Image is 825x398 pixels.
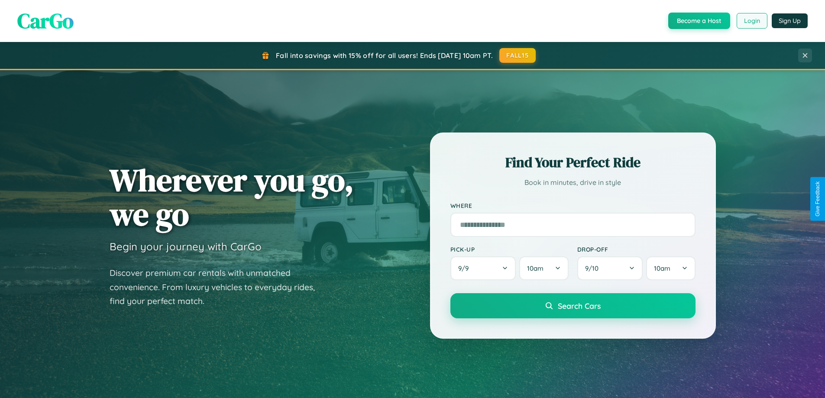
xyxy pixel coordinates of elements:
[110,163,354,231] h1: Wherever you go, we go
[577,246,696,253] label: Drop-off
[450,153,696,172] h2: Find Your Perfect Ride
[577,256,643,280] button: 9/10
[527,264,544,272] span: 10am
[17,6,74,35] span: CarGo
[450,256,516,280] button: 9/9
[558,301,601,311] span: Search Cars
[450,293,696,318] button: Search Cars
[646,256,695,280] button: 10am
[276,51,493,60] span: Fall into savings with 15% off for all users! Ends [DATE] 10am PT.
[737,13,767,29] button: Login
[110,240,262,253] h3: Begin your journey with CarGo
[772,13,808,28] button: Sign Up
[458,264,473,272] span: 9 / 9
[519,256,568,280] button: 10am
[585,264,603,272] span: 9 / 10
[499,48,536,63] button: FALL15
[815,181,821,217] div: Give Feedback
[450,176,696,189] p: Book in minutes, drive in style
[668,13,730,29] button: Become a Host
[450,202,696,209] label: Where
[654,264,670,272] span: 10am
[450,246,569,253] label: Pick-up
[110,266,326,308] p: Discover premium car rentals with unmatched convenience. From luxury vehicles to everyday rides, ...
